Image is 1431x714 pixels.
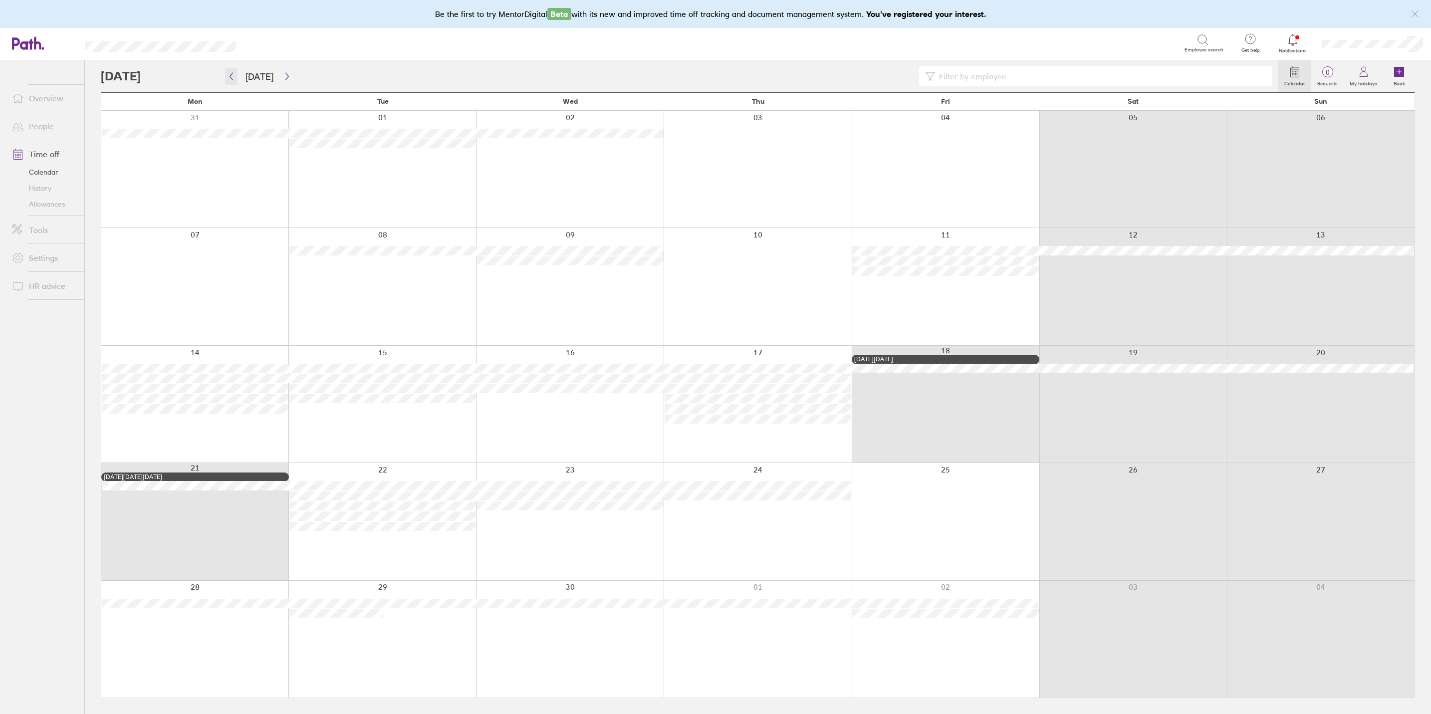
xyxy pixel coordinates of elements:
[547,8,571,20] span: Beta
[1185,47,1223,53] span: Employee search
[1128,97,1139,105] span: Sat
[238,68,281,85] button: [DATE]
[4,88,84,108] a: Overview
[1278,60,1311,92] a: Calendar
[104,474,286,480] div: [DATE][DATE][DATE]
[1344,78,1383,87] label: My holidays
[4,116,84,136] a: People
[1278,78,1311,87] label: Calendar
[263,38,288,47] div: Search
[1314,97,1327,105] span: Sun
[188,97,203,105] span: Mon
[1383,60,1415,92] a: Book
[1311,78,1344,87] label: Requests
[1344,60,1383,92] a: My holidays
[935,67,1266,86] input: Filter by employee
[752,97,764,105] span: Thu
[4,164,84,180] a: Calendar
[866,9,986,19] b: You've registered your interest.
[4,144,84,164] a: Time off
[1234,47,1267,53] span: Get help
[941,97,950,105] span: Fri
[1311,60,1344,92] a: 0Requests
[4,276,84,296] a: HR advice
[563,97,578,105] span: Wed
[854,356,1037,363] div: [DATE][DATE]
[4,248,84,268] a: Settings
[4,180,84,196] a: History
[4,220,84,240] a: Tools
[1277,33,1309,54] a: Notifications
[435,8,996,20] div: Be the first to try MentorDigital with its new and improved time off tracking and document manage...
[4,196,84,212] a: Allowances
[1388,78,1411,87] label: Book
[1277,48,1309,54] span: Notifications
[1311,68,1344,76] span: 0
[377,97,389,105] span: Tue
